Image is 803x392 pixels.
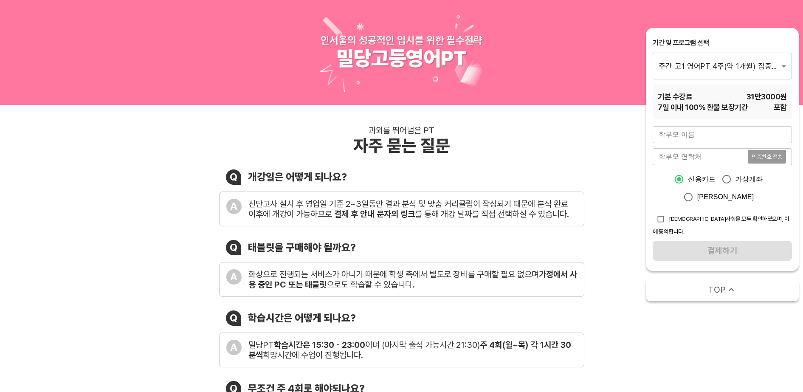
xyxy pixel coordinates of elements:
span: [DEMOGRAPHIC_DATA]사항을 모두 확인하였으며, 이에 동의합니다. [653,215,789,235]
div: 과외를 뛰어넘은 PT [369,125,434,135]
b: 결제 후 안내 문자의 링크 [334,209,415,219]
div: Q [226,310,241,326]
div: 기간 및 프로그램 선택 [653,38,792,48]
div: A [226,199,242,214]
div: 화상으로 진행되는 서비스가 아니기 때문에 학생 측에서 별도로 장비를 구매할 필요 없으며 으로도 학습할 수 있습니다. [248,269,577,290]
div: 인서울의 성공적인 입시를 위한 필수전략 [321,34,482,46]
div: 학습시간은 어떻게 되나요? [248,312,356,324]
span: 가상계좌 [735,174,763,184]
span: 기본 수강료 [658,91,692,102]
b: 가정에서 사용 중인 PC 또는 태블릿 [248,269,577,290]
b: 주 4회(월~목) 각 1시간 30분씩 [248,340,571,360]
span: 신용카드 [688,174,716,184]
div: 밀당고등영어PT [336,46,467,71]
button: TOP [646,278,799,301]
div: 자주 묻는 질문 [353,135,450,156]
div: A [226,340,242,355]
div: 개강일은 어떻게 되나요? [248,171,347,183]
b: 학습시간은 15:30 - 23:00 [274,340,365,350]
input: 학부모 연락처를 입력해주세요 [653,148,748,165]
span: 7 일 이내 100% 환불 보장기간 [658,102,748,113]
div: Q [226,169,241,185]
span: TOP [708,284,726,296]
div: A [226,269,242,285]
div: 태블릿을 구매해야 될까요? [248,241,356,254]
span: 31만3000 원 [747,91,787,102]
input: 학부모 이름을 입력해주세요 [653,126,792,143]
span: [PERSON_NAME] [697,192,754,202]
div: 밀당PT 이며 (마지막 출석 가능시간 21:30) 희망시간에 수업이 진행됩니다. [248,340,577,360]
span: 포함 [774,102,787,113]
div: Q [226,240,241,255]
div: 진단고사 실시 후 영업일 기준 2~3일동안 결과 분석 및 맞춤 커리큘럼이 작성되기 때문에 분석 완료 이후에 개강이 가능하므로 를 통해 개강 날짜를 직접 선택하실 수 있습니다. [248,199,577,219]
div: 주간 고1 영어PT 4주(약 1개월) 집중관리 [653,53,792,79]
